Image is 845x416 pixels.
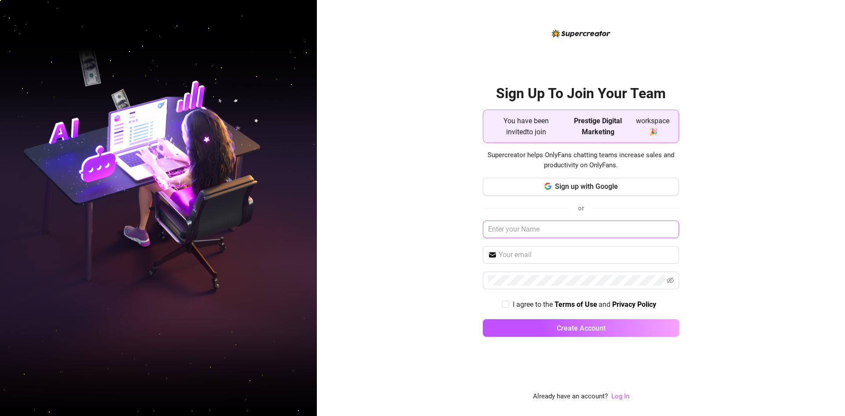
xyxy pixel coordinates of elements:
[574,117,622,136] strong: Prestige Digital Marketing
[499,250,674,260] input: Your email
[612,300,656,309] a: Privacy Policy
[555,182,618,191] span: Sign up with Google
[578,204,584,212] span: or
[552,29,610,37] img: logo-BBDzfeDw.svg
[667,277,674,284] span: eye-invisible
[490,115,562,137] span: You have been invited to join
[483,319,679,337] button: Create Account
[483,150,679,171] span: Supercreator helps OnlyFans chatting teams increase sales and productivity on OnlyFans.
[483,178,679,195] button: Sign up with Google
[513,300,555,309] span: I agree to the
[555,300,597,309] a: Terms of Use
[483,85,679,103] h2: Sign Up To Join Your Team
[611,392,629,400] a: Log In
[533,391,608,402] span: Already have an account?
[557,324,606,332] span: Create Account
[483,221,679,238] input: Enter your Name
[611,391,629,402] a: Log In
[634,115,672,137] span: workspace 🎉
[599,300,612,309] span: and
